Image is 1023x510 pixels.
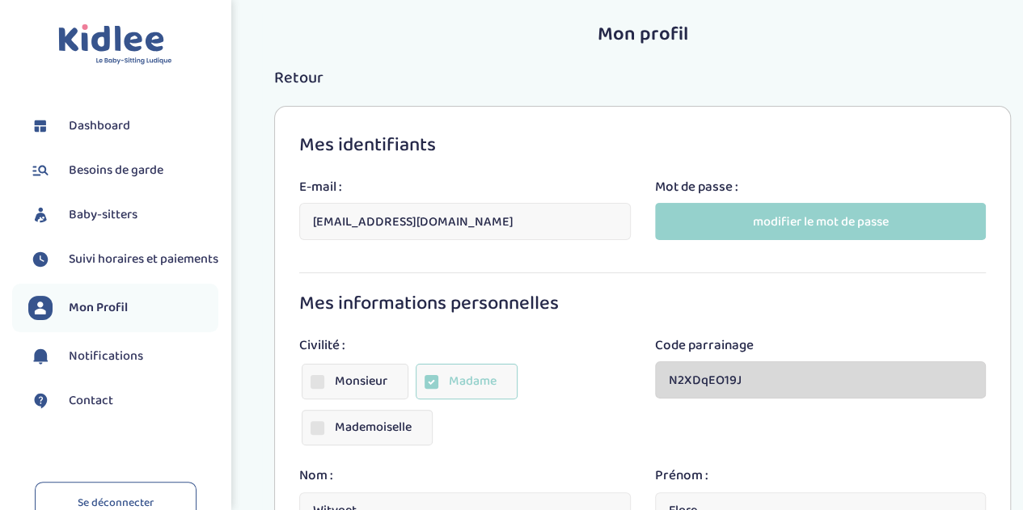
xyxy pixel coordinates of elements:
h3: Mes identifiants [299,135,986,156]
a: Contact [28,389,218,413]
span: Mon Profil [69,298,128,318]
a: Notifications [28,344,218,369]
a: Suivi horaires et paiements [28,247,218,272]
label: Nom : [299,466,333,487]
img: suivihoraire.svg [28,247,53,272]
span: Suivi horaires et paiements [69,250,218,269]
label: Madame [416,364,518,399]
label: Mademoiselle [302,410,433,445]
label: Civilité : [299,335,345,356]
label: E-mail : [299,177,342,198]
a: Besoins de garde [28,158,218,183]
img: profil.svg [28,296,53,320]
span: Contact [69,391,113,411]
span: Notifications [69,347,143,366]
button: modifier le mot de passe [655,203,986,240]
img: logo.svg [58,24,172,65]
label: Code parrainage [655,335,754,356]
img: besoin.svg [28,158,53,183]
img: babysitters.svg [28,203,53,227]
label: Mot de passe : [655,177,738,198]
img: contact.svg [28,389,53,413]
a: Mon Profil [28,296,218,320]
label: Monsieur [302,364,408,399]
label: Prénom : [655,466,708,487]
h3: Mes informations personnelles [299,293,986,314]
img: dashboard.svg [28,114,53,138]
img: notification.svg [28,344,53,369]
span: Retour [274,65,323,91]
span: Dashboard [69,116,130,136]
a: Baby-sitters [28,203,218,227]
a: Dashboard [28,114,218,138]
h2: Mon profil [274,24,1011,45]
span: Besoins de garde [69,161,163,180]
span: Baby-sitters [69,205,137,225]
